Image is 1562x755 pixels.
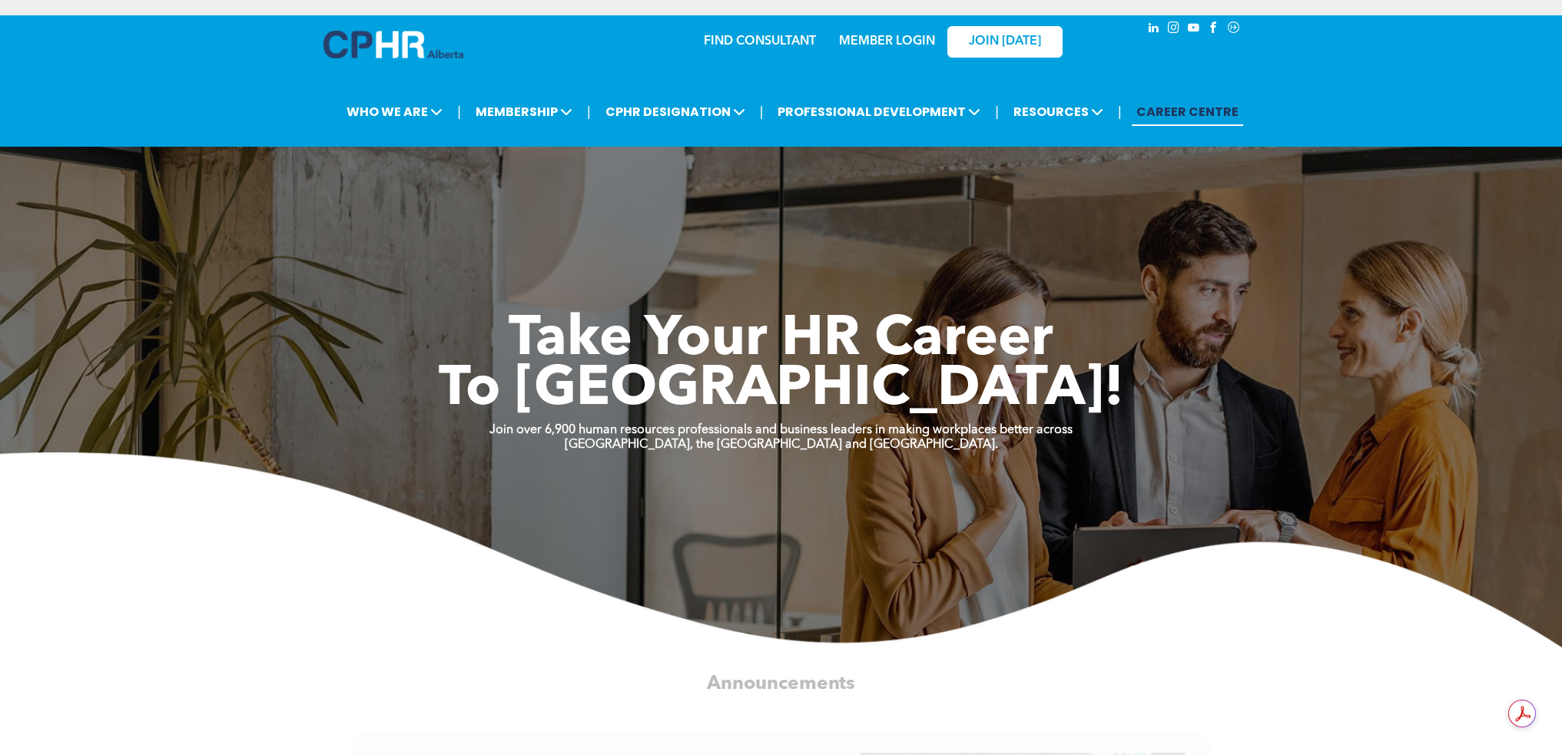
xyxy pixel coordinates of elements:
a: instagram [1166,19,1182,40]
a: youtube [1186,19,1202,40]
img: A blue and white logo for cp alberta [323,31,463,58]
span: Announcements [707,674,855,694]
span: PROFESSIONAL DEVELOPMENT [773,98,985,126]
li: | [457,96,461,127]
a: FIND CONSULTANT [704,35,816,48]
span: MEMBERSHIP [471,98,577,126]
a: Social network [1225,19,1242,40]
span: To [GEOGRAPHIC_DATA]! [439,363,1124,418]
li: | [760,96,764,127]
a: linkedin [1146,19,1162,40]
span: CPHR DESIGNATION [601,98,750,126]
a: facebook [1205,19,1222,40]
strong: Join over 6,900 human resources professionals and business leaders in making workplaces better ac... [489,424,1073,436]
a: JOIN [DATE] [947,26,1063,58]
strong: [GEOGRAPHIC_DATA], the [GEOGRAPHIC_DATA] and [GEOGRAPHIC_DATA]. [565,439,998,451]
a: MEMBER LOGIN [839,35,935,48]
span: WHO WE ARE [342,98,447,126]
span: JOIN [DATE] [969,35,1041,49]
li: | [995,96,999,127]
li: | [587,96,591,127]
a: CAREER CENTRE [1132,98,1243,126]
span: Take Your HR Career [509,313,1053,368]
li: | [1118,96,1122,127]
span: RESOURCES [1009,98,1108,126]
